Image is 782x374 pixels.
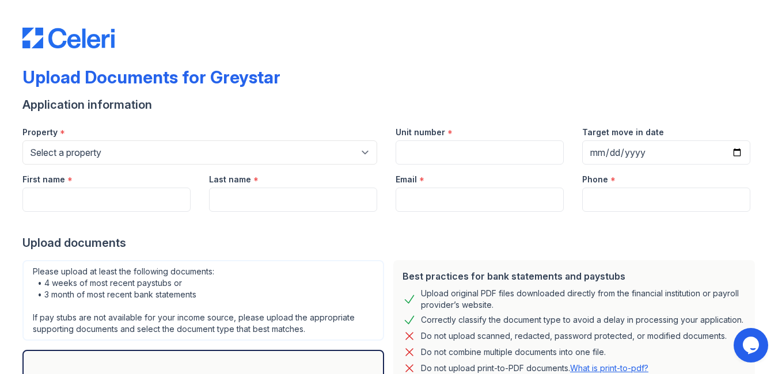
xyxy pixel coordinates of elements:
[421,362,648,374] p: Do not upload print-to-PDF documents.
[421,329,727,343] div: Do not upload scanned, redacted, password protected, or modified documents.
[22,97,760,113] div: Application information
[582,174,608,185] label: Phone
[22,28,115,48] img: CE_Logo_Blue-a8612792a0a2168367f1c8372b55b34899dd931a85d93a1a3d3e32e68fde9ad4.png
[22,235,760,251] div: Upload documents
[570,363,648,373] a: What is print-to-pdf?
[396,174,417,185] label: Email
[582,127,664,138] label: Target move in date
[22,174,65,185] label: First name
[403,269,746,283] div: Best practices for bank statements and paystubs
[209,174,251,185] label: Last name
[396,127,445,138] label: Unit number
[421,313,743,327] div: Correctly classify the document type to avoid a delay in processing your application.
[734,328,770,362] iframe: chat widget
[22,260,384,341] div: Please upload at least the following documents: • 4 weeks of most recent paystubs or • 3 month of...
[421,288,746,311] div: Upload original PDF files downloaded directly from the financial institution or payroll provider’...
[22,127,58,138] label: Property
[22,67,280,87] div: Upload Documents for Greystar
[421,345,606,359] div: Do not combine multiple documents into one file.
